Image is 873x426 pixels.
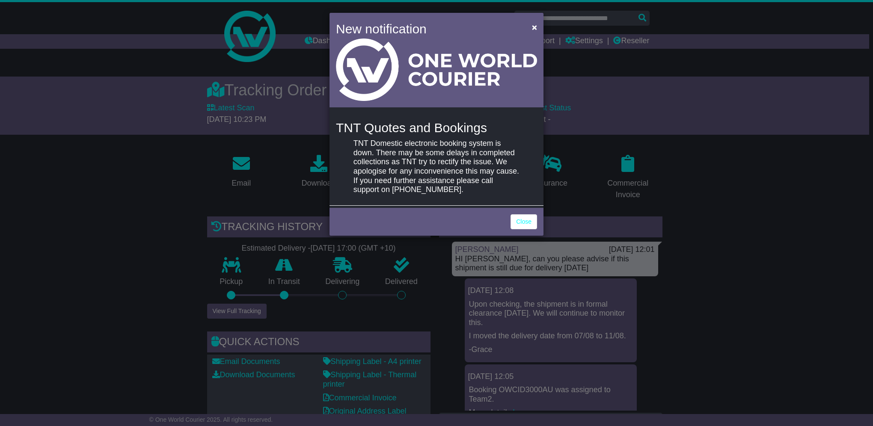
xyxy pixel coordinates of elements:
[336,121,537,135] h4: TNT Quotes and Bookings
[528,18,541,36] button: Close
[336,19,520,38] h4: New notification
[353,139,520,195] p: TNT Domestic electronic booking system is down. There may be some delays in completed collections...
[532,22,537,32] span: ×
[511,214,537,229] a: Close
[336,38,537,101] img: Light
